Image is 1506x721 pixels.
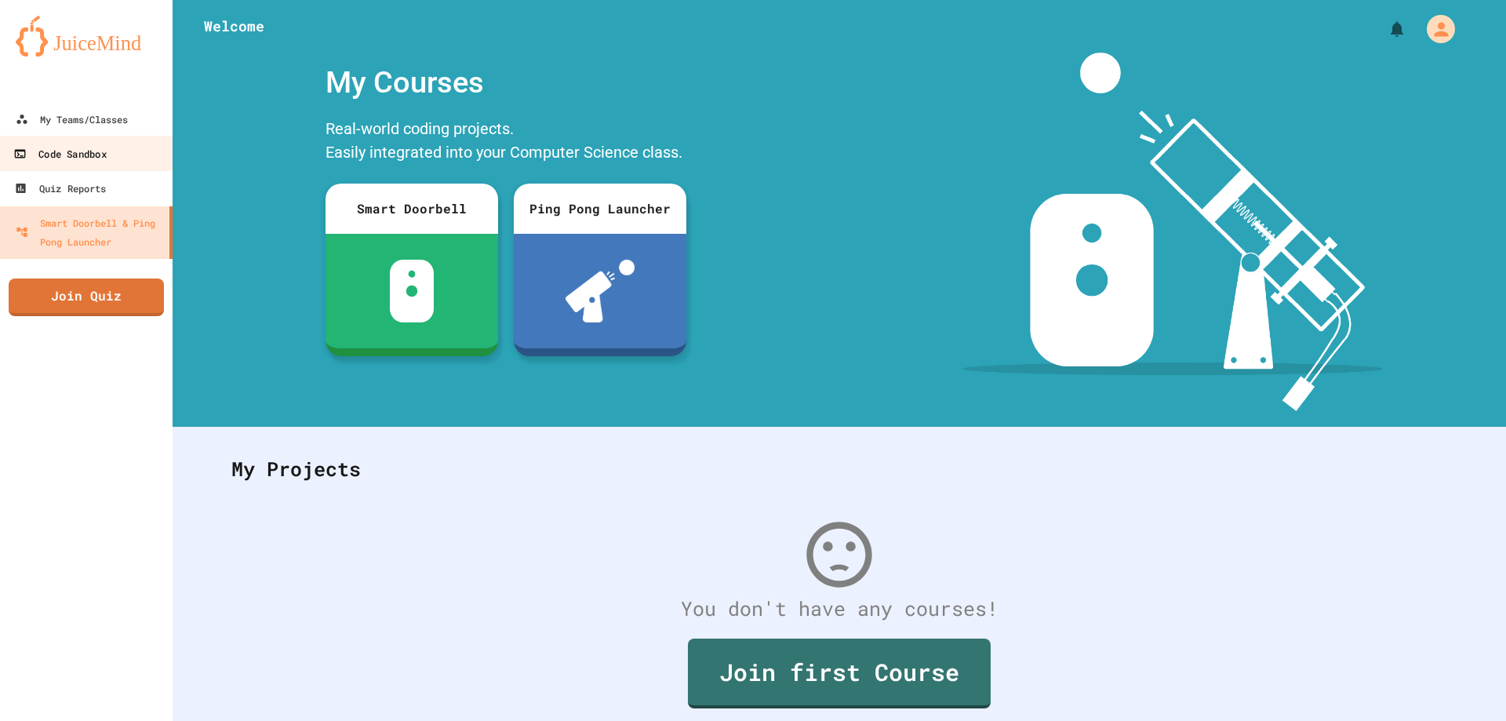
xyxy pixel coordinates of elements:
img: banner-image-my-projects.png [962,53,1383,411]
a: Join Quiz [9,279,164,316]
div: Quiz Reports [14,179,106,198]
div: Smart Doorbell [326,184,498,234]
div: My Teams/Classes [16,110,128,129]
div: Real-world coding projects. Easily integrated into your Computer Science class. [318,113,694,172]
img: sdb-white.svg [390,260,435,322]
div: Ping Pong Launcher [514,184,686,234]
div: My Projects [216,439,1463,500]
div: My Notifications [1359,16,1410,42]
div: Code Sandbox [13,144,106,164]
div: Smart Doorbell & Ping Pong Launcher [16,213,163,251]
div: You don't have any courses! [216,594,1463,624]
a: Join first Course [688,639,991,708]
div: My Account [1410,11,1459,47]
img: logo-orange.svg [16,16,157,56]
div: My Courses [318,53,694,113]
img: ppl-with-ball.png [566,260,635,322]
